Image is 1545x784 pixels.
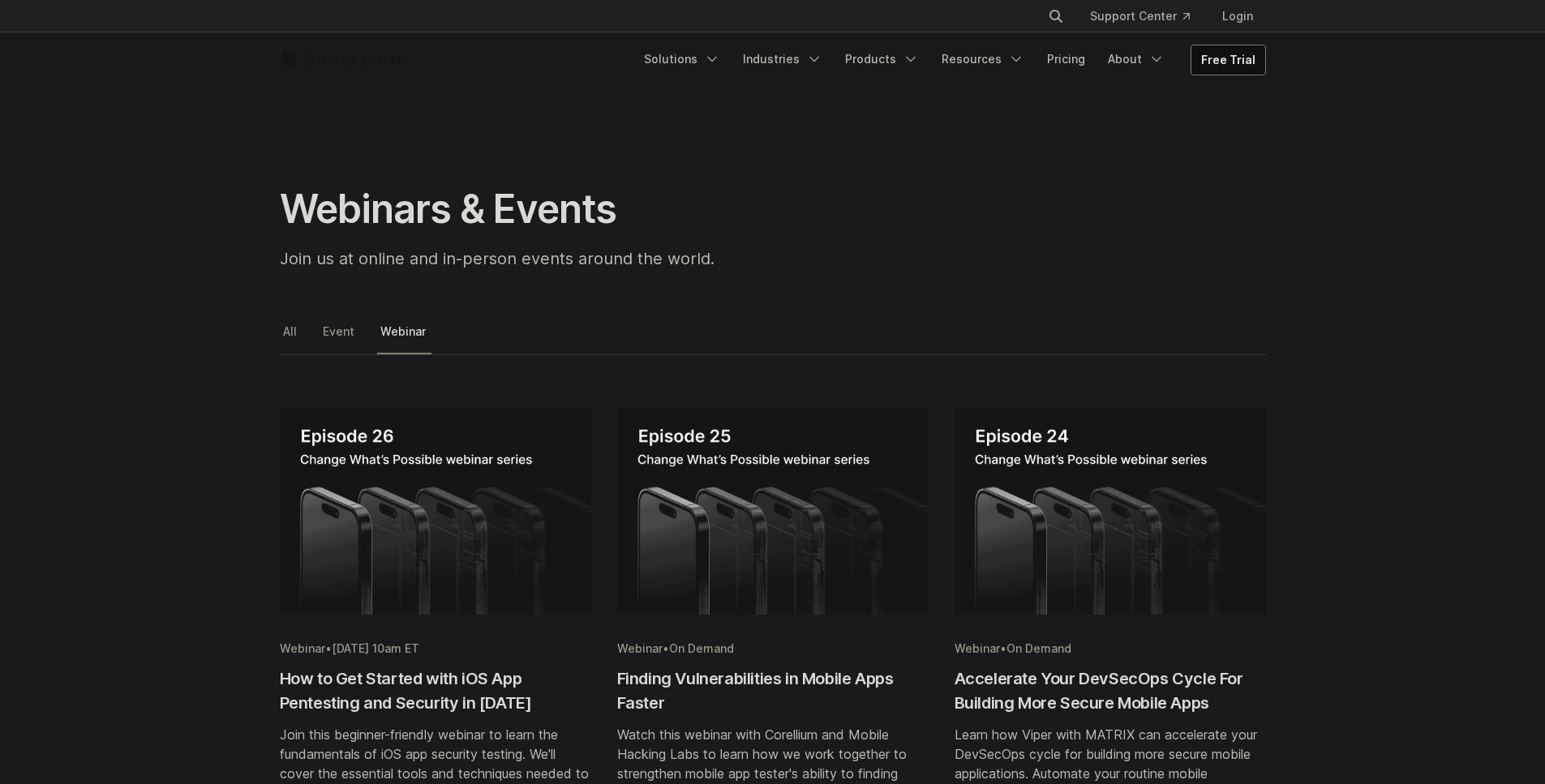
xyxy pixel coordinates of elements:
[733,45,832,74] a: Industries
[280,641,325,655] span: Webinar
[932,45,1034,74] a: Resources
[280,320,303,354] a: All
[955,407,1266,615] img: Accelerate Your DevSecOps Cycle For Building More Secure Mobile Apps
[377,320,431,354] a: Webinar
[634,45,1266,75] div: Navigation Menu
[617,641,663,655] span: Webinar
[1041,2,1071,31] button: Search
[1028,2,1266,31] div: Navigation Menu
[1077,2,1203,31] a: Support Center
[669,641,734,655] span: On Demand
[1209,2,1266,31] a: Login
[280,640,591,657] div: •
[280,50,409,70] a: Corellium Home
[332,641,419,655] span: [DATE] 10am ET
[617,407,929,615] img: Finding Vulnerabilities in Mobile Apps Faster
[617,640,929,657] div: •
[835,45,929,74] a: Products
[320,320,360,354] a: Event
[1037,45,1095,74] a: Pricing
[1191,45,1265,75] a: Free Trial
[280,407,591,615] img: How to Get Started with iOS App Pentesting and Security in 2025
[280,246,929,271] p: Join us at online and in-person events around the world.
[1098,45,1174,74] a: About
[955,641,1000,655] span: Webinar
[280,185,929,233] h1: Webinars & Events
[634,45,730,74] a: Solutions
[617,666,929,715] h2: Finding Vulnerabilities in Mobile Apps Faster
[280,666,591,715] h2: How to Get Started with iOS App Pentesting and Security in [DATE]
[1006,641,1071,655] span: On Demand
[955,640,1266,657] div: •
[955,666,1266,715] h2: Accelerate Your DevSecOps Cycle For Building More Secure Mobile Apps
